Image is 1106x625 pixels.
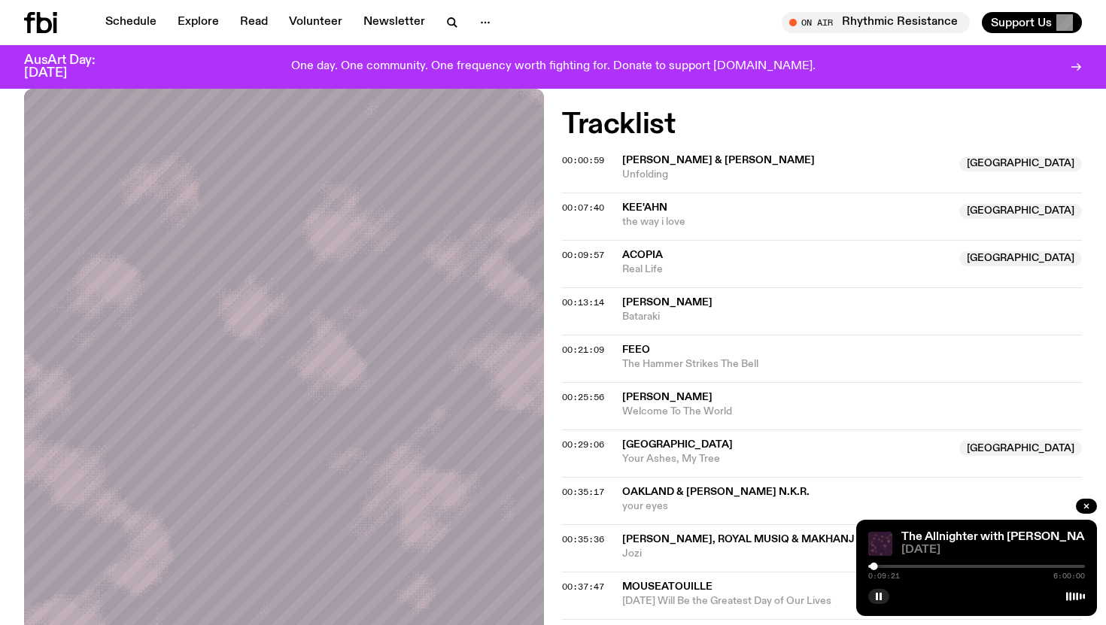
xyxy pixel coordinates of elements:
[280,12,351,33] a: Volunteer
[562,296,604,308] span: 00:13:14
[959,204,1082,219] span: [GEOGRAPHIC_DATA]
[562,535,604,544] button: 00:35:36
[562,486,604,498] span: 00:35:17
[868,572,900,580] span: 0:09:21
[562,533,604,545] span: 00:35:36
[622,594,950,608] span: [DATE] Will Be the Greatest Day of Our Lives
[562,581,604,593] span: 00:37:47
[622,547,1082,561] span: Jozi
[622,581,713,592] span: Mouseatouille
[622,297,713,308] span: [PERSON_NAME]
[959,251,1082,266] span: [GEOGRAPHIC_DATA]
[562,393,604,402] button: 00:25:56
[562,391,604,403] span: 00:25:56
[562,204,604,212] button: 00:07:40
[562,441,604,449] button: 00:29:06
[562,249,604,261] span: 00:09:57
[982,12,1082,33] button: Support Us
[562,583,604,591] button: 00:37:47
[562,438,604,451] span: 00:29:06
[562,344,604,356] span: 00:21:09
[959,441,1082,456] span: [GEOGRAPHIC_DATA]
[959,156,1082,171] span: [GEOGRAPHIC_DATA]
[622,202,667,213] span: Kee'ahn
[291,60,816,74] p: One day. One community. One frequency worth fighting for. Donate to support [DOMAIN_NAME].
[991,16,1052,29] span: Support Us
[622,262,950,277] span: Real Life
[901,545,1085,556] span: [DATE]
[562,488,604,496] button: 00:35:17
[169,12,228,33] a: Explore
[622,392,713,402] span: [PERSON_NAME]
[622,452,950,466] span: Your Ashes, My Tree
[96,12,166,33] a: Schedule
[622,534,855,545] span: [PERSON_NAME], Royal MusiQ & Makhanj
[622,487,810,497] span: oakland & [PERSON_NAME] N.K.R.
[622,215,950,229] span: the way i love
[562,156,604,165] button: 00:00:59
[782,12,970,33] button: On AirRhythmic Resistance
[562,202,604,214] span: 00:07:40
[622,155,815,165] span: [PERSON_NAME] & [PERSON_NAME]
[562,299,604,307] button: 00:13:14
[231,12,277,33] a: Read
[562,154,604,166] span: 00:00:59
[622,250,663,260] span: Acopia
[622,310,1082,324] span: Bataraki
[622,499,1082,514] span: your eyes
[622,357,1082,372] span: The Hammer Strikes The Bell
[562,346,604,354] button: 00:21:09
[622,168,950,182] span: Unfolding
[1053,572,1085,580] span: 6:00:00
[562,111,1082,138] h2: Tracklist
[622,344,650,355] span: feeo
[622,439,733,450] span: [GEOGRAPHIC_DATA]
[622,405,1082,419] span: Welcome To The World
[354,12,434,33] a: Newsletter
[562,251,604,259] button: 00:09:57
[24,54,120,80] h3: AusArt Day: [DATE]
